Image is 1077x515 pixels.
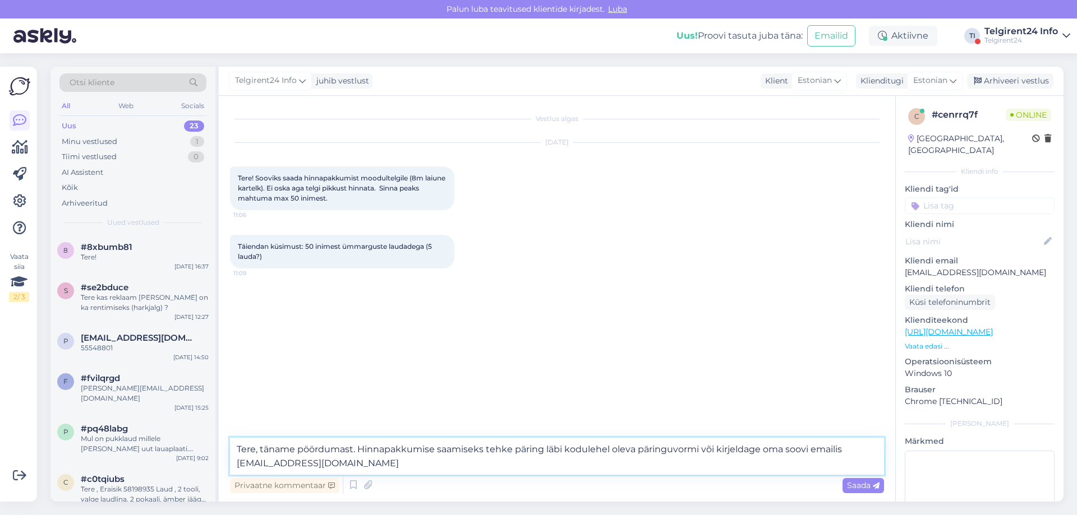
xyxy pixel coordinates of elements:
span: p [63,428,68,436]
span: Online [1006,109,1051,121]
div: # cenrrq7f [932,108,1006,122]
span: Saada [847,480,880,490]
span: pisnenkoo@gmail.com [81,333,197,343]
div: [GEOGRAPHIC_DATA], [GEOGRAPHIC_DATA] [908,133,1032,156]
div: Klienditugi [856,75,904,87]
div: Telgirent24 [984,36,1058,45]
div: Telgirent24 Info [984,27,1058,36]
p: Windows 10 [905,368,1055,379]
span: Estonian [913,75,947,87]
p: [EMAIL_ADDRESS][DOMAIN_NAME] [905,267,1055,279]
span: c [914,112,919,120]
span: 11:09 [233,269,275,277]
span: 11:06 [233,211,275,219]
p: Märkmed [905,435,1055,447]
div: Arhiveeri vestlus [967,73,1053,89]
div: Tiimi vestlused [62,151,117,163]
div: 2 / 3 [9,292,29,302]
div: Uus [62,120,76,132]
span: s [64,286,68,295]
p: Operatsioonisüsteem [905,356,1055,368]
p: Vaata edasi ... [905,341,1055,351]
div: Tere , Eraisik 58198935 Laud , 2 tooli, valge laudlina, 2 pokaali, ämber jääga, 2 taldrikud sushi... [81,484,209,504]
a: Telgirent24 InfoTelgirent24 [984,27,1070,45]
div: Web [116,99,136,113]
button: Emailid [807,25,855,47]
span: #se2bduce [81,282,128,293]
div: 23 [184,120,204,132]
a: [URL][DOMAIN_NAME] [905,327,993,337]
span: Tere! Sooviks saada hinnapakkumist moodultelgile (8m laiune kartelk). Ei oska aga telgi pikkust h... [238,174,447,202]
span: #pq48labg [81,424,128,434]
p: Kliendi tag'id [905,183,1055,195]
div: Mul on pukklaud millele [PERSON_NAME] uut lauaplaati. 80cm läbimõõt. Sobiks ka kasutatud plaat. [81,434,209,454]
div: Socials [179,99,206,113]
div: Tere! [81,252,209,262]
div: All [59,99,72,113]
div: Arhiveeritud [62,198,108,209]
div: [DATE] 16:37 [174,262,209,271]
span: Luba [605,4,630,14]
div: TI [964,28,980,44]
div: [DATE] 14:50 [173,353,209,361]
span: Estonian [798,75,832,87]
span: f [63,377,68,386]
div: Aktiivne [869,26,937,46]
p: Kliendi telefon [905,283,1055,295]
div: juhib vestlust [312,75,369,87]
span: p [63,337,68,345]
div: [DATE] 9:02 [176,454,209,462]
span: 8 [63,246,68,254]
div: [DATE] 15:25 [174,403,209,412]
p: Chrome [TECHNICAL_ID] [905,396,1055,407]
input: Lisa tag [905,197,1055,214]
textarea: Tere, täname pöördumast. Hinnapakkumise saamiseks tehke päring läbi kodulehel oleva päringuvormi ... [230,438,884,475]
span: c [63,478,68,486]
div: Küsi telefoninumbrit [905,295,995,310]
div: 0 [188,151,204,163]
p: Kliendi nimi [905,219,1055,230]
div: [DATE] 12:27 [174,313,209,321]
span: Uued vestlused [107,217,159,228]
div: Kõik [62,182,78,193]
span: Täiendan küsimust: 50 inimest ümmarguste laudadega (5 lauda?) [238,242,434,261]
span: #c0tqiubs [81,474,125,484]
b: Uus! [676,30,698,41]
span: #8xbumb81 [81,242,132,252]
input: Lisa nimi [905,235,1042,248]
div: AI Assistent [62,167,103,178]
div: Privaatne kommentaar [230,478,339,493]
div: [DATE] [230,137,884,147]
div: 55548801 [81,343,209,353]
div: [PERSON_NAME] [905,419,1055,429]
div: Tere kas reklaam [PERSON_NAME] on ka rentimiseks (harkjalg) ? [81,293,209,313]
div: [PERSON_NAME][EMAIL_ADDRESS][DOMAIN_NAME] [81,383,209,403]
p: Klienditeekond [905,314,1055,326]
span: #fvilqrgd [81,373,120,383]
div: Klient [761,75,788,87]
div: Kliendi info [905,166,1055,177]
span: Telgirent24 Info [235,75,297,87]
p: Brauser [905,384,1055,396]
div: Minu vestlused [62,136,117,147]
div: Vaata siia [9,252,29,302]
div: Proovi tasuta juba täna: [676,29,803,43]
img: Askly Logo [9,76,30,97]
div: 1 [190,136,204,147]
div: Vestlus algas [230,114,884,124]
span: Otsi kliente [70,77,114,89]
p: Kliendi email [905,255,1055,267]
